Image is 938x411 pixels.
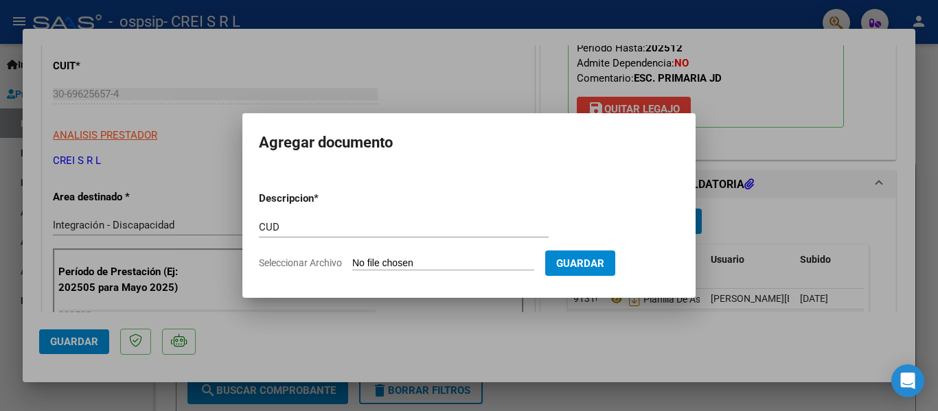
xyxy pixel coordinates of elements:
div: Open Intercom Messenger [891,364,924,397]
h2: Agregar documento [259,130,679,156]
span: Guardar [556,257,604,270]
button: Guardar [545,250,615,276]
span: Seleccionar Archivo [259,257,342,268]
p: Descripcion [259,191,385,207]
